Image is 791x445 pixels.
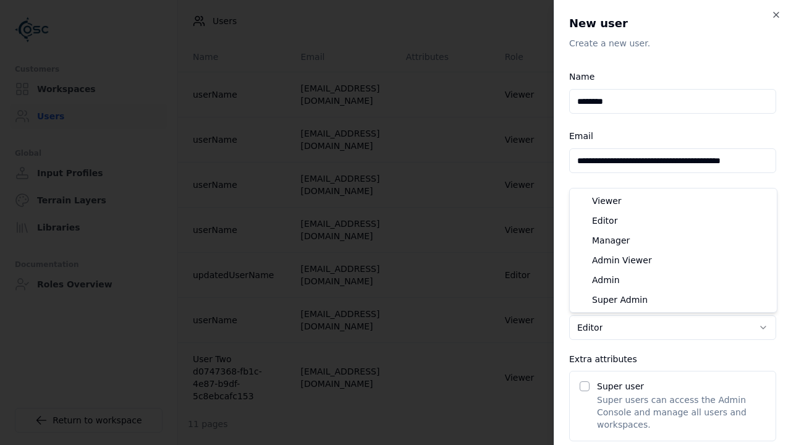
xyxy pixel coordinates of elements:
span: Editor [592,214,617,227]
span: Viewer [592,195,622,207]
span: Manager [592,234,630,247]
span: Admin [592,274,620,286]
span: Super Admin [592,294,648,306]
span: Admin Viewer [592,254,652,266]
